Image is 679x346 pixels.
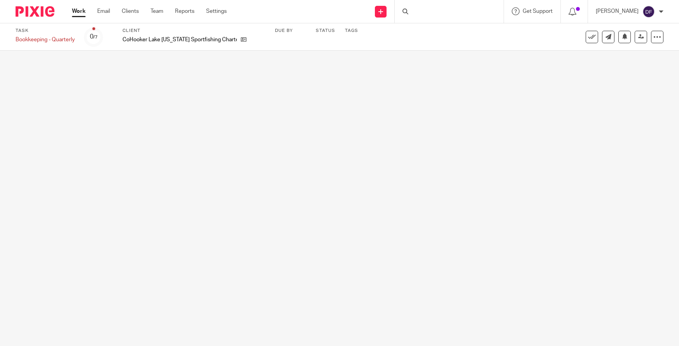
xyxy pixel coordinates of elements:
p: [PERSON_NAME] [596,7,639,15]
a: Email [97,7,110,15]
a: Work [72,7,86,15]
label: Due by [275,28,306,34]
a: Reports [175,7,194,15]
span: Get Support [523,9,553,14]
p: CoHooker Lake [US_STATE] Sportfishing Charters, LLC [122,36,237,44]
a: Clients [122,7,139,15]
div: 0 [90,32,98,41]
label: Task [16,28,75,34]
i: Open client page [241,37,247,42]
a: Settings [206,7,227,15]
span: CoHooker Lake Michigan Sportfishing Charters, LLC [122,36,237,44]
label: Tags [345,28,358,34]
a: Team [150,7,163,15]
img: svg%3E [642,5,655,18]
div: Bookkeeping - Quarterly [16,36,75,44]
label: Status [316,28,335,34]
small: /7 [93,35,98,39]
label: Client [122,28,265,34]
img: Pixie [16,6,54,17]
